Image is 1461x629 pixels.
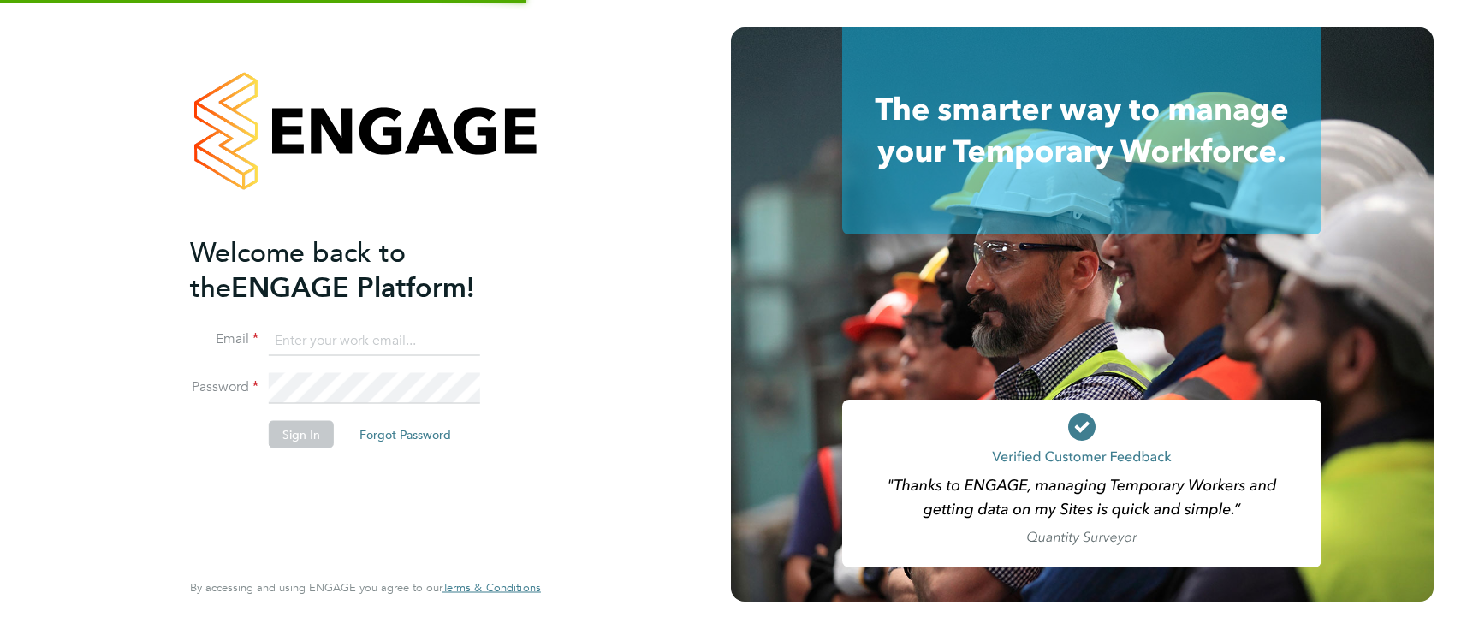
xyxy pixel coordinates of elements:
[190,234,524,305] h2: ENGAGE Platform!
[269,325,480,356] input: Enter your work email...
[269,421,334,448] button: Sign In
[190,330,258,348] label: Email
[190,580,541,595] span: By accessing and using ENGAGE you agree to our
[190,378,258,396] label: Password
[190,235,406,304] span: Welcome back to the
[442,580,541,595] span: Terms & Conditions
[442,581,541,595] a: Terms & Conditions
[346,421,465,448] button: Forgot Password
